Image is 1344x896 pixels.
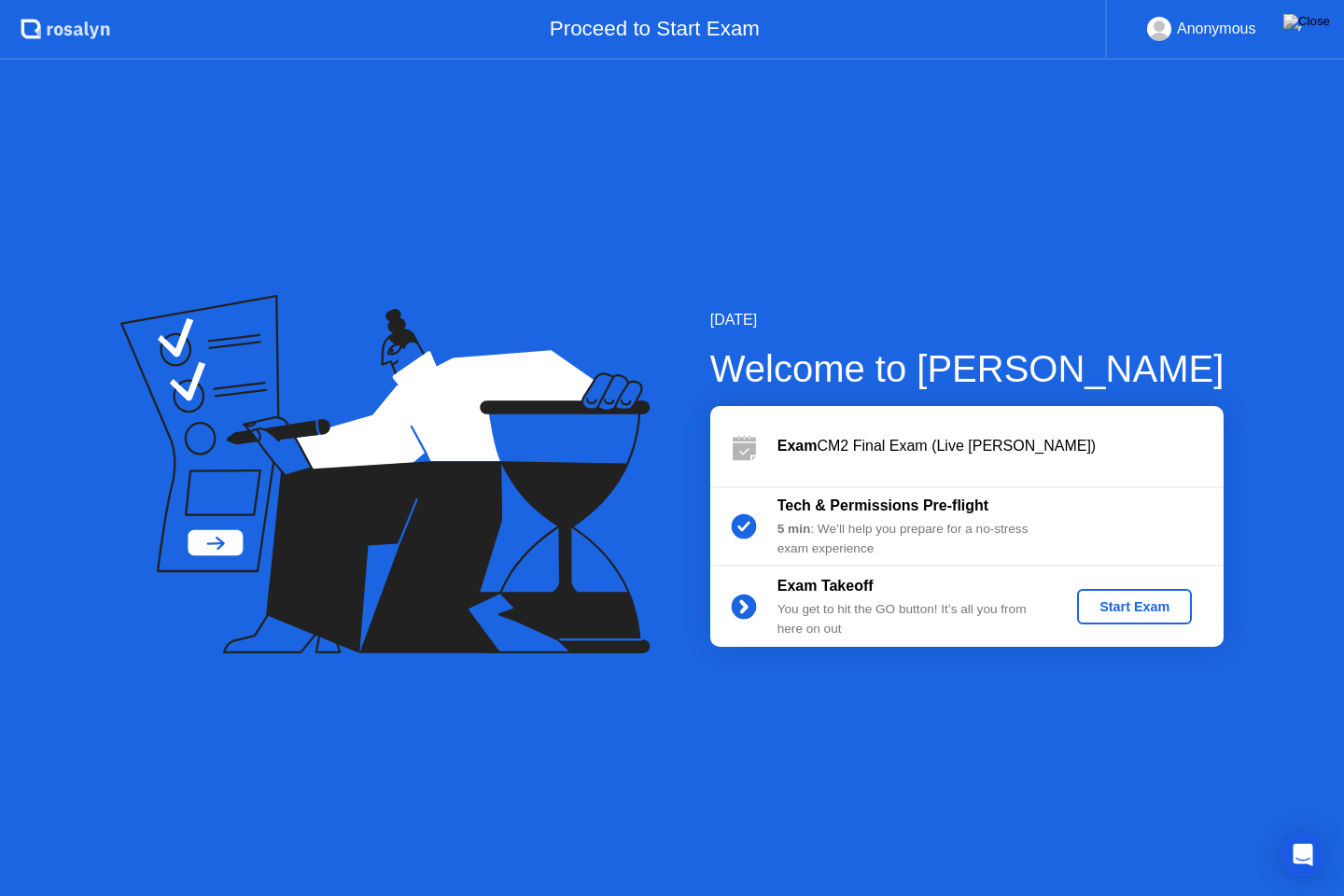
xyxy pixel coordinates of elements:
img: Close [1283,14,1330,29]
div: You get to hit the GO button! It’s all you from here on out [777,600,1046,638]
b: Exam [777,438,818,454]
div: : We’ll help you prepare for a no-stress exam experience [777,520,1046,558]
b: 5 min [777,522,811,536]
div: Start Exam [1085,599,1184,614]
div: [DATE] [710,309,1225,331]
b: Tech & Permissions Pre-flight [777,497,988,513]
button: Start Exam [1077,589,1192,624]
div: Welcome to [PERSON_NAME] [710,341,1225,397]
div: CM2 Final Exam (Live [PERSON_NAME]) [777,435,1224,457]
div: Anonymous [1177,17,1256,41]
b: Exam Takeoff [777,578,874,594]
div: Open Intercom Messenger [1281,833,1325,877]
